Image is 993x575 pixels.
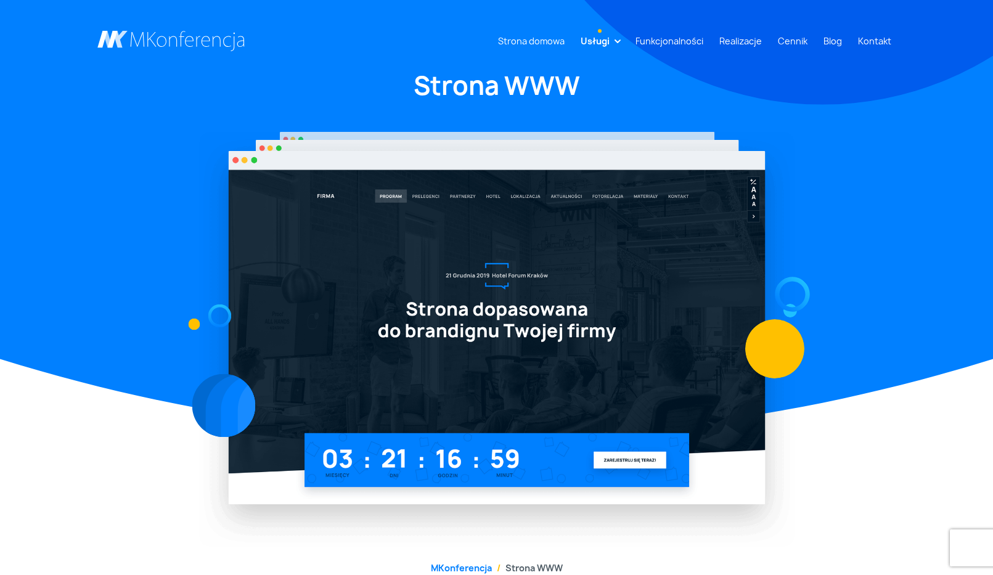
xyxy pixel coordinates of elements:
[576,30,615,52] a: Usługi
[97,69,896,102] h1: Strona WWW
[783,304,796,317] img: Graficzny element strony
[493,30,570,52] a: Strona domowa
[97,561,896,574] nav: breadcrumb
[819,30,847,52] a: Blog
[208,304,231,328] img: Graficzny element strony
[188,318,200,330] img: Graficzny element strony
[745,319,804,378] img: Graficzny element strony
[199,132,795,547] img: Strona WWW
[192,374,255,438] img: Graficzny element strony
[492,561,563,574] li: Strona WWW
[767,270,817,319] img: Graficzny element strony
[714,30,767,52] a: Realizacje
[773,30,812,52] a: Cennik
[431,562,492,574] a: MKonferencja
[631,30,708,52] a: Funkcjonalności
[853,30,896,52] a: Kontakt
